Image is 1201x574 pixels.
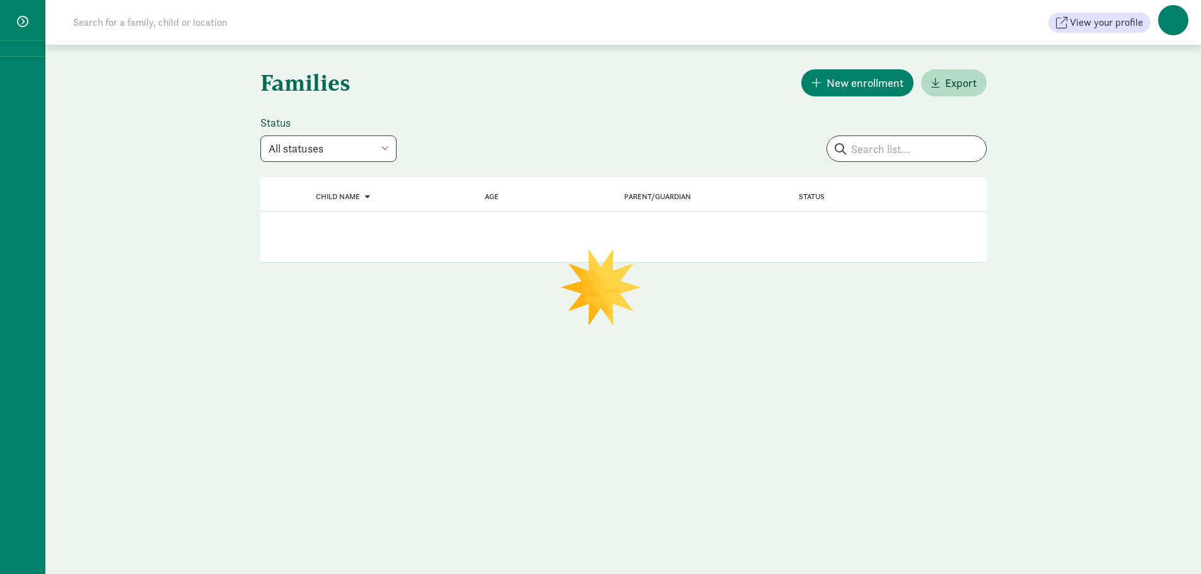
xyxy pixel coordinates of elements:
[945,74,977,91] span: Export
[1048,13,1151,33] button: View your profile
[921,69,987,96] button: Export
[1070,15,1143,30] span: View your profile
[624,192,691,201] a: Parent/Guardian
[316,192,370,201] a: Child name
[827,136,986,161] input: Search list...
[260,60,621,105] h1: Families
[801,69,914,96] button: New enrollment
[827,74,903,91] span: New enrollment
[66,10,419,35] input: Search for a family, child or location
[485,192,499,201] a: Age
[799,192,825,201] span: Status
[316,192,360,201] span: Child name
[260,115,397,130] label: Status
